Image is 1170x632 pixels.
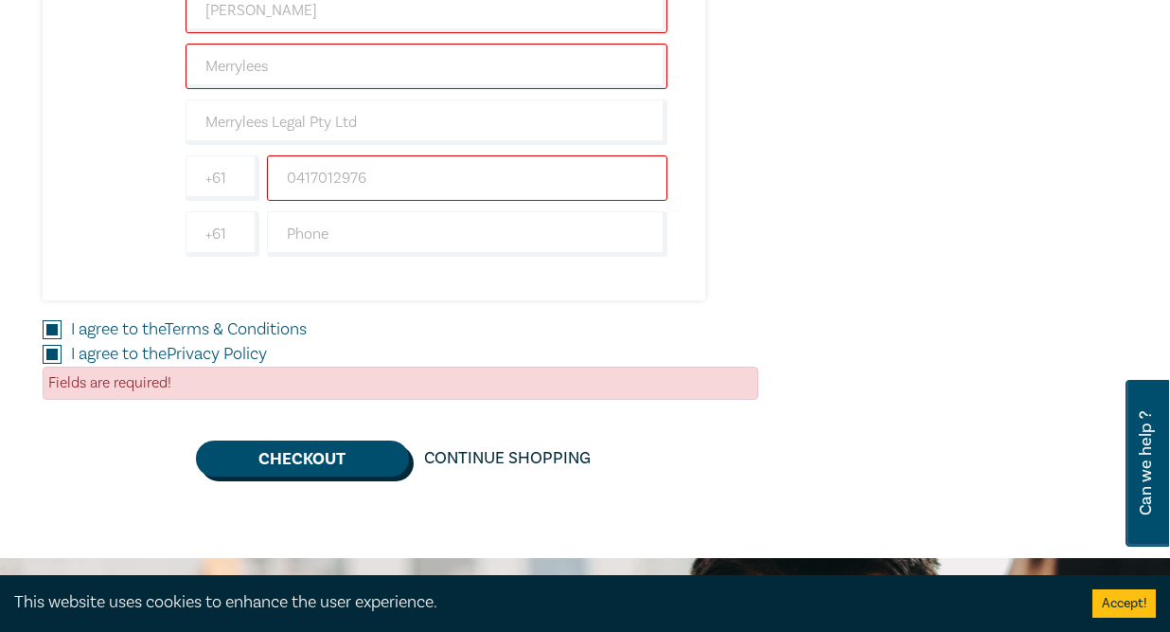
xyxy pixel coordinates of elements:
[409,441,606,477] a: Continue Shopping
[43,367,758,400] div: Fields are required!
[186,211,259,257] input: +61
[14,590,1064,615] div: This website uses cookies to enhance the user experience.
[1092,589,1156,618] button: Accept cookies
[71,342,267,367] label: I agree to the
[196,441,409,477] button: Checkout
[167,343,267,365] a: Privacy Policy
[267,155,667,201] input: Mobile*
[165,318,307,340] a: Terms & Conditions
[186,99,667,145] input: Company
[186,155,259,201] input: +61
[71,317,307,342] label: I agree to the
[267,211,667,257] input: Phone
[186,44,667,89] input: Last Name*
[1137,391,1155,535] span: Can we help ?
